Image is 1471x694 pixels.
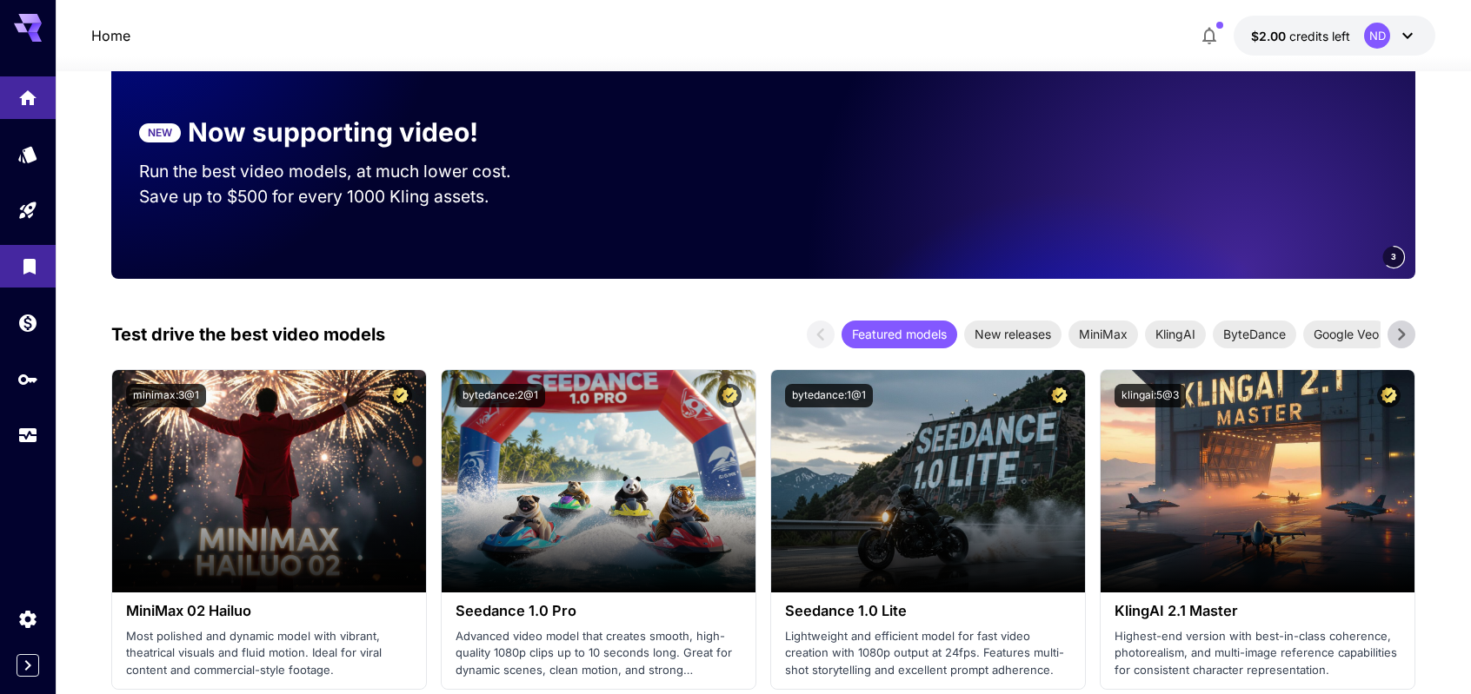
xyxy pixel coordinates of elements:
[1303,321,1389,348] div: Google Veo
[1234,16,1435,56] button: $2.00ND
[139,159,544,184] p: Run the best video models, at much lower cost.
[1101,370,1414,592] img: alt
[188,113,478,152] p: Now supporting video!
[1068,325,1138,343] span: MiniMax
[718,384,742,407] button: Certified Model – Vetted for best performance and includes a commercial license.
[17,82,38,103] div: Home
[126,628,412,679] p: Most polished and dynamic model with vibrant, theatrical visuals and fluid motion. Ideal for vira...
[126,603,412,619] h3: MiniMax 02 Hailuo
[1391,250,1396,263] span: 3
[17,200,38,221] div: Playground
[1377,384,1401,407] button: Certified Model – Vetted for best performance and includes a commercial license.
[389,384,412,407] button: Certified Model – Vetted for best performance and includes a commercial license.
[17,425,38,446] div: Usage
[1115,603,1401,619] h3: KlingAI 2.1 Master
[91,25,130,46] a: Home
[456,628,742,679] p: Advanced video model that creates smooth, high-quality 1080p clips up to 10 seconds long. Great f...
[1115,384,1186,407] button: klingai:5@3
[19,250,40,272] div: Library
[1251,27,1350,45] div: $2.00
[148,125,172,141] p: NEW
[842,321,957,348] div: Featured models
[1213,325,1296,343] span: ByteDance
[442,370,755,592] img: alt
[139,184,544,209] p: Save up to $500 for every 1000 Kling assets.
[1213,321,1296,348] div: ByteDance
[91,25,130,46] nav: breadcrumb
[456,384,545,407] button: bytedance:2@1
[17,143,38,165] div: Models
[112,370,426,592] img: alt
[1303,325,1389,343] span: Google Veo
[1251,29,1289,43] span: $2.00
[842,325,957,343] span: Featured models
[1068,321,1138,348] div: MiniMax
[1048,384,1071,407] button: Certified Model – Vetted for best performance and includes a commercial license.
[1364,23,1390,49] div: ND
[1289,29,1350,43] span: credits left
[785,628,1071,679] p: Lightweight and efficient model for fast video creation with 1080p output at 24fps. Features mult...
[964,321,1062,348] div: New releases
[771,370,1085,592] img: alt
[17,307,38,328] div: Wallet
[964,325,1062,343] span: New releases
[17,654,39,677] button: Expand sidebar
[1145,321,1206,348] div: KlingAI
[1145,325,1206,343] span: KlingAI
[17,368,38,390] div: API Keys
[456,603,742,619] h3: Seedance 1.0 Pro
[1115,628,1401,679] p: Highest-end version with best-in-class coherence, photorealism, and multi-image reference capabil...
[785,603,1071,619] h3: Seedance 1.0 Lite
[785,384,873,407] button: bytedance:1@1
[17,608,38,630] div: Settings
[111,321,385,347] p: Test drive the best video models
[126,384,206,407] button: minimax:3@1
